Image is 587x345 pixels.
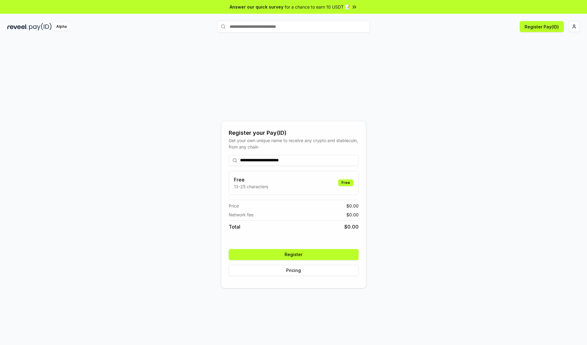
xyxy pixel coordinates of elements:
[229,265,359,276] button: Pricing
[344,223,359,230] span: $ 0.00
[338,179,353,186] div: Free
[285,4,350,10] span: for a chance to earn 10 USDT 📝
[230,4,283,10] span: Answer our quick survey
[229,129,359,137] div: Register your Pay(ID)
[229,211,253,218] span: Network fee
[229,223,240,230] span: Total
[229,203,239,209] span: Price
[234,183,268,190] p: 13-25 characters
[53,23,70,31] div: Alpha
[229,249,359,260] button: Register
[7,23,28,31] img: reveel_dark
[229,137,359,150] div: Get your own unique name to receive any crypto and stablecoin, from any chain
[29,23,52,31] img: pay_id
[346,211,359,218] span: $ 0.00
[234,176,268,183] h3: Free
[520,21,564,32] button: Register Pay(ID)
[346,203,359,209] span: $ 0.00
